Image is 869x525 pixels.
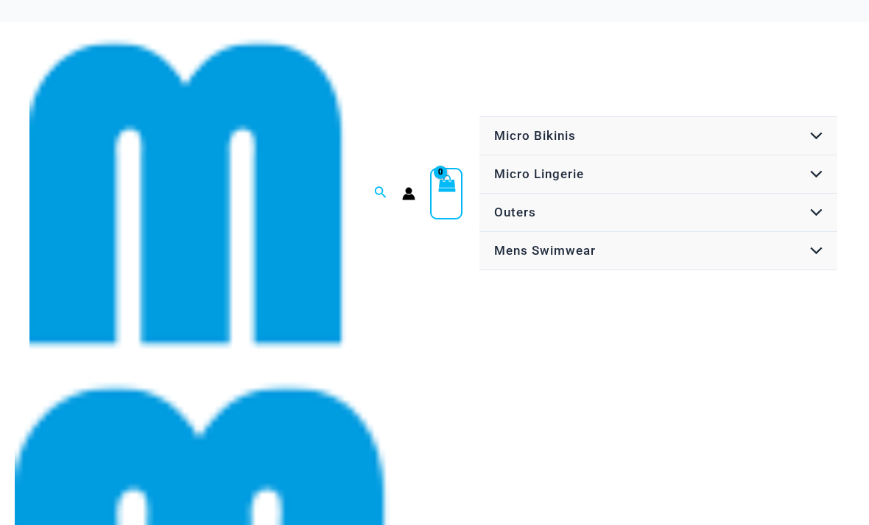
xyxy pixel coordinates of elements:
span: Micro Bikinis [494,128,576,143]
a: OutersMenu ToggleMenu Toggle [479,194,837,232]
a: Micro BikinisMenu ToggleMenu Toggle [479,117,837,155]
a: Account icon link [402,187,415,200]
a: Mens SwimwearMenu ToggleMenu Toggle [479,232,837,270]
a: Search icon link [374,184,387,202]
span: Mens Swimwear [494,243,596,258]
a: View Shopping Cart, empty [430,168,462,219]
img: cropped mm emblem [29,35,346,352]
span: Micro Lingerie [494,166,584,181]
a: Micro LingerieMenu ToggleMenu Toggle [479,155,837,194]
nav: Site Navigation [477,114,840,272]
span: Outers [494,205,536,219]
